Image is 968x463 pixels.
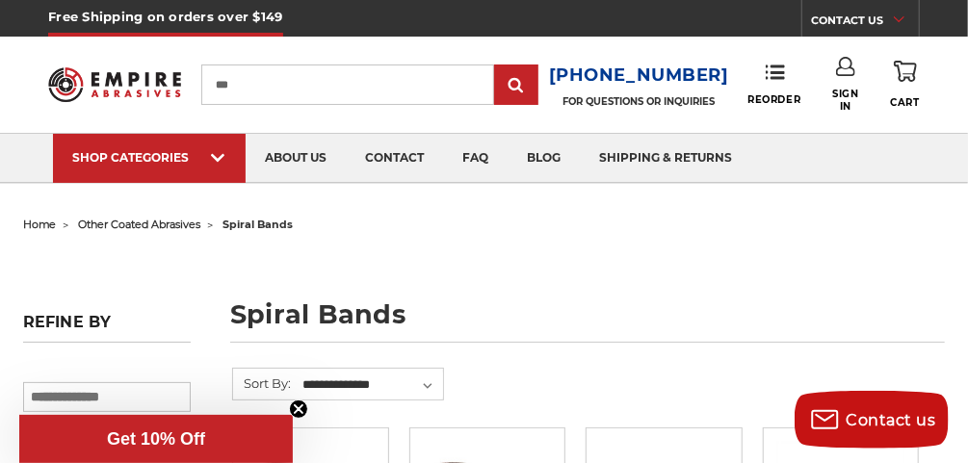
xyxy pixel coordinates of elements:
[79,218,201,231] a: other coated abrasives
[23,313,192,343] h5: Refine by
[891,96,920,109] span: Cart
[19,415,293,463] div: Get 10% OffClose teaser
[289,399,308,419] button: Close teaser
[891,57,920,112] a: Cart
[72,150,226,165] div: SHOP CATEGORIES
[826,88,865,113] span: Sign In
[48,59,181,111] img: Empire Abrasives
[223,218,294,231] span: spiral bands
[23,218,57,231] a: home
[508,134,580,183] a: blog
[246,134,346,183] a: about us
[549,62,729,90] a: [PHONE_NUMBER]
[748,93,801,106] span: Reorder
[580,134,751,183] a: shipping & returns
[107,429,205,449] span: Get 10% Off
[795,391,949,449] button: Contact us
[812,10,919,37] a: CONTACT US
[233,369,291,398] label: Sort By:
[748,64,801,105] a: Reorder
[230,301,945,343] h1: spiral bands
[300,371,443,399] select: Sort By:
[443,134,508,183] a: faq
[497,66,536,105] input: Submit
[549,95,729,108] p: FOR QUESTIONS OR INQUIRIES
[847,411,936,429] span: Contact us
[346,134,443,183] a: contact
